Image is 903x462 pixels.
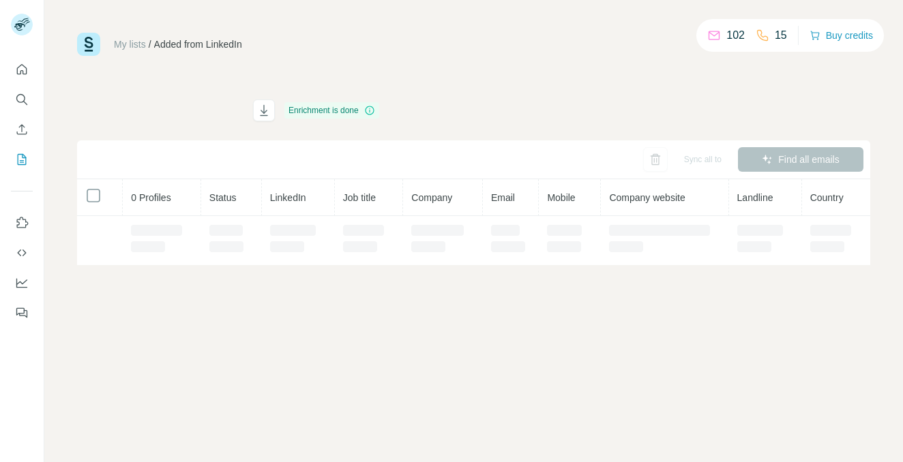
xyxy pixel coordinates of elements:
[775,27,787,44] p: 15
[154,37,242,51] div: Added from LinkedIn
[209,192,237,203] span: Status
[11,301,33,325] button: Feedback
[11,271,33,295] button: Dashboard
[547,192,575,203] span: Mobile
[149,37,151,51] li: /
[11,211,33,235] button: Use Surfe on LinkedIn
[77,99,241,121] h1: Added from LinkedIn
[491,192,515,203] span: Email
[77,33,100,56] img: Surfe Logo
[11,117,33,142] button: Enrich CSV
[609,192,685,203] span: Company website
[810,192,844,203] span: Country
[11,147,33,172] button: My lists
[11,87,33,112] button: Search
[284,102,379,119] div: Enrichment is done
[11,57,33,82] button: Quick start
[343,192,376,203] span: Job title
[11,241,33,265] button: Use Surfe API
[411,192,452,203] span: Company
[131,192,171,203] span: 0 Profiles
[726,27,745,44] p: 102
[114,39,146,50] a: My lists
[270,192,306,203] span: LinkedIn
[810,26,873,45] button: Buy credits
[737,192,773,203] span: Landline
